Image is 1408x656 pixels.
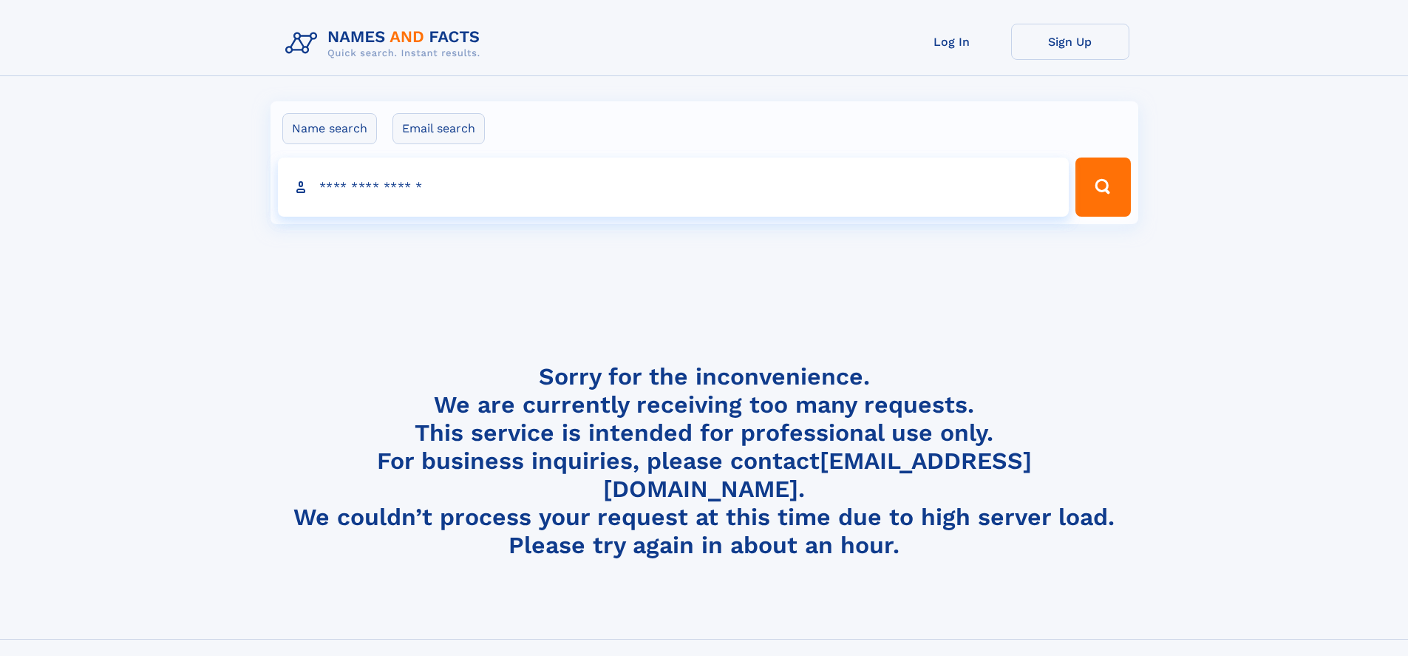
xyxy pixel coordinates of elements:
[279,362,1129,560] h4: Sorry for the inconvenience. We are currently receiving too many requests. This service is intend...
[279,24,492,64] img: Logo Names and Facts
[893,24,1011,60] a: Log In
[278,158,1069,217] input: search input
[1011,24,1129,60] a: Sign Up
[1075,158,1130,217] button: Search Button
[603,447,1032,503] a: [EMAIL_ADDRESS][DOMAIN_NAME]
[282,113,377,144] label: Name search
[392,113,485,144] label: Email search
